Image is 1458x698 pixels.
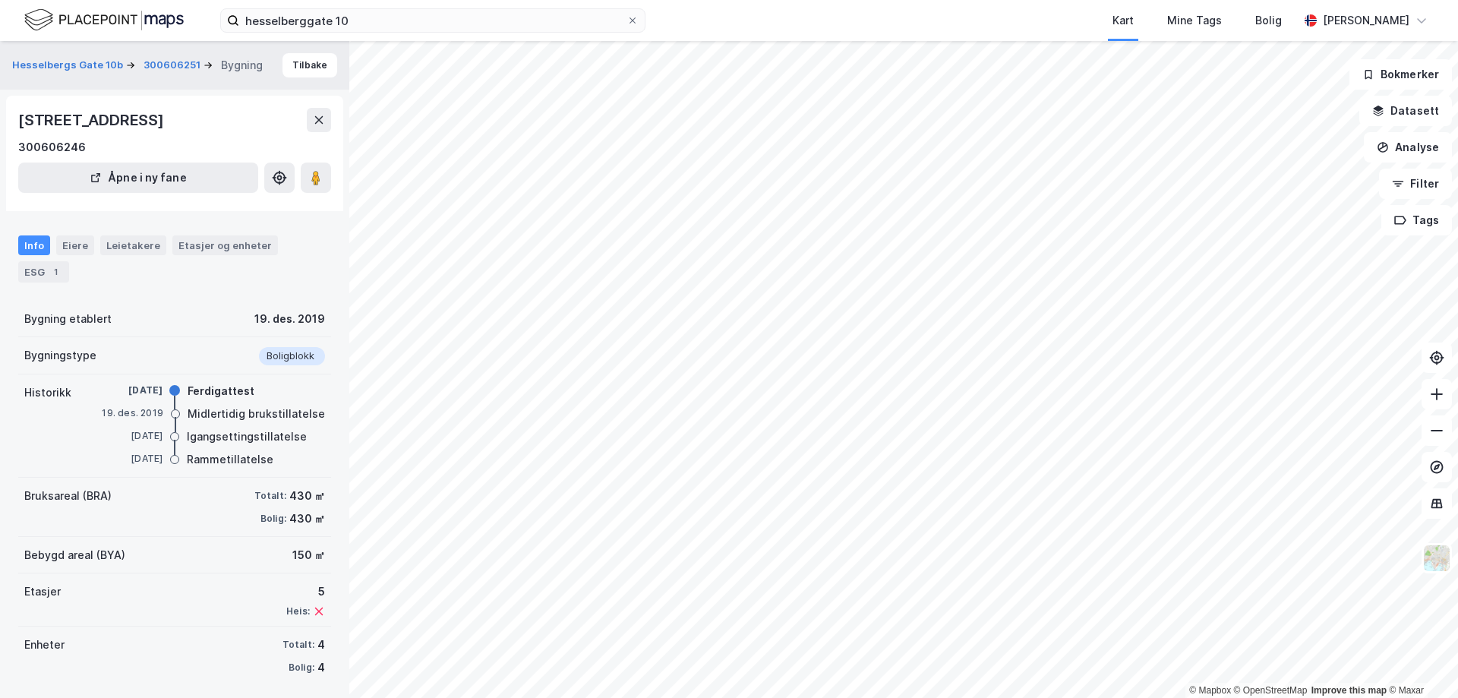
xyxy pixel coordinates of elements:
div: Igangsettingstillatelse [187,428,307,446]
div: Eiere [56,235,94,255]
div: Bolig: [289,662,314,674]
div: Heis: [286,605,310,617]
button: 300606251 [144,58,204,73]
div: 1 [48,264,63,280]
div: Mine Tags [1167,11,1222,30]
button: Analyse [1364,132,1452,163]
div: 430 ㎡ [289,487,325,505]
div: Leietakere [100,235,166,255]
div: 5 [286,583,325,601]
button: Hesselbergs Gate 10b [12,58,126,73]
div: [DATE] [102,452,163,466]
div: 430 ㎡ [289,510,325,528]
div: [DATE] [102,384,163,397]
a: OpenStreetMap [1234,685,1308,696]
div: 4 [317,659,325,677]
div: Bruksareal (BRA) [24,487,112,505]
button: Datasett [1359,96,1452,126]
div: 4 [317,636,325,654]
div: 150 ㎡ [292,546,325,564]
div: 300606246 [18,138,86,156]
img: Z [1422,544,1451,573]
div: Etasjer [24,583,61,601]
button: Filter [1379,169,1452,199]
button: Tilbake [282,53,337,77]
div: Historikk [24,384,71,402]
div: Midlertidig brukstillatelse [188,405,325,423]
div: Bygning [221,56,263,74]
div: Rammetillatelse [187,450,273,469]
div: Bebygd areal (BYA) [24,546,125,564]
div: ESG [18,261,69,283]
div: Enheter [24,636,65,654]
button: Bokmerker [1349,59,1452,90]
div: 19. des. 2019 [102,406,163,420]
div: Etasjer og enheter [178,238,272,252]
div: [DATE] [102,429,163,443]
div: Bolig: [260,513,286,525]
div: [STREET_ADDRESS] [18,108,167,132]
input: Søk på adresse, matrikkel, gårdeiere, leietakere eller personer [239,9,626,32]
div: [PERSON_NAME] [1323,11,1409,30]
a: Mapbox [1189,685,1231,696]
button: Åpne i ny fane [18,163,258,193]
div: Info [18,235,50,255]
div: Kontrollprogram for chat [1382,625,1458,698]
div: Ferdigattest [188,382,254,400]
div: Bygning etablert [24,310,112,328]
div: Kart [1112,11,1134,30]
div: Totalt: [282,639,314,651]
div: Bygningstype [24,346,96,365]
div: 19. des. 2019 [254,310,325,328]
div: Bolig [1255,11,1282,30]
button: Tags [1381,205,1452,235]
div: Totalt: [254,490,286,502]
img: logo.f888ab2527a4732fd821a326f86c7f29.svg [24,7,184,33]
iframe: Chat Widget [1382,625,1458,698]
a: Improve this map [1311,685,1387,696]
